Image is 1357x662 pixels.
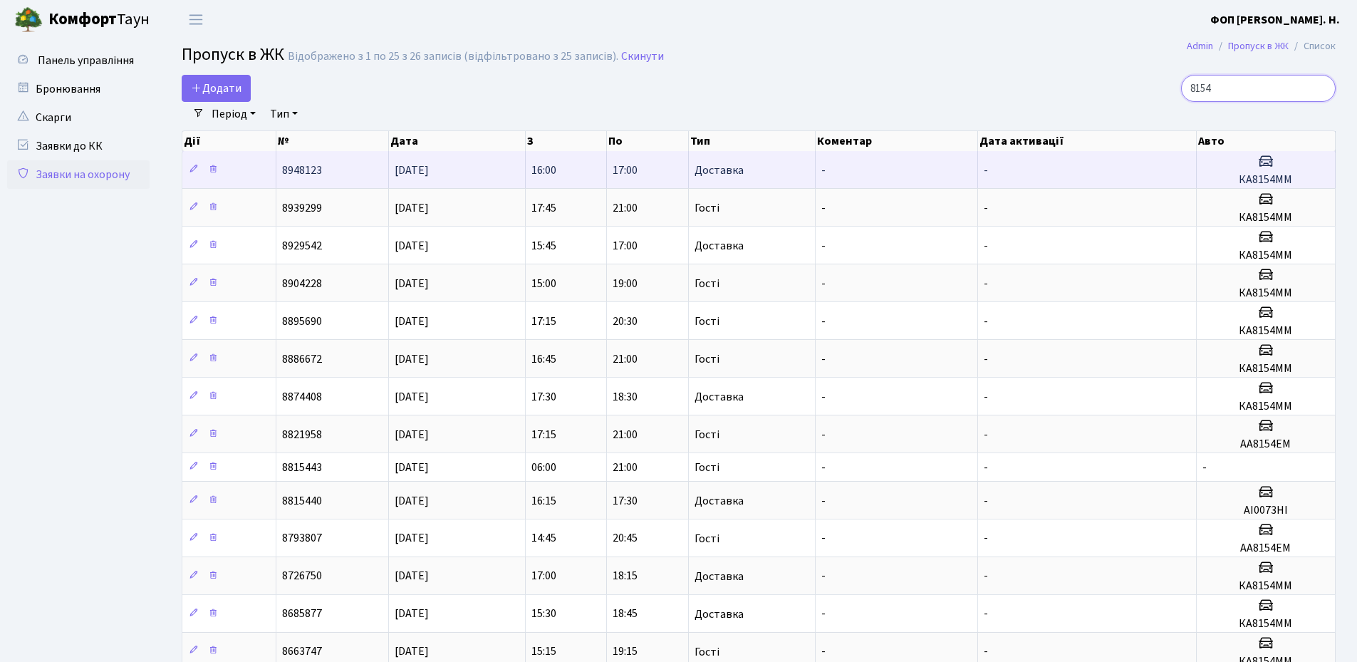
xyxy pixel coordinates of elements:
span: Додати [191,81,241,96]
span: [DATE] [395,200,429,216]
span: 21:00 [613,200,638,216]
th: По [607,131,688,151]
span: 21:00 [613,427,638,443]
span: - [821,238,826,254]
span: [DATE] [395,314,429,329]
span: 8821958 [282,427,322,443]
span: [DATE] [395,569,429,584]
span: 8886672 [282,351,322,367]
th: Тип [689,131,816,151]
span: Пропуск в ЖК [182,42,284,67]
span: 8793807 [282,531,322,547]
span: 17:00 [613,238,638,254]
a: Панель управління [7,46,150,75]
span: - [984,276,988,291]
span: Доставка [695,609,744,620]
span: 18:15 [613,569,638,584]
span: 16:45 [531,351,556,367]
span: Доставка [695,391,744,403]
a: Скинути [621,50,664,63]
span: 8929542 [282,238,322,254]
h5: КА8154ММ [1202,324,1329,338]
span: - [984,644,988,660]
span: Доставка [695,495,744,507]
h5: КА8154ММ [1202,362,1329,376]
h5: КА8154ММ [1202,173,1329,187]
a: Бронювання [7,75,150,103]
span: 17:45 [531,200,556,216]
span: [DATE] [395,493,429,509]
span: 21:00 [613,351,638,367]
th: Дії [182,131,276,151]
h5: АА8154ЕМ [1202,438,1329,451]
span: [DATE] [395,162,429,178]
span: Гості [695,316,719,327]
img: logo.png [14,6,43,34]
span: - [984,314,988,329]
span: 8904228 [282,276,322,291]
span: - [984,569,988,584]
h5: КА8154ММ [1202,617,1329,631]
h5: КА8154ММ [1202,211,1329,224]
span: Доставка [695,165,744,176]
a: Заявки на охорону [7,160,150,189]
span: - [984,351,988,367]
span: [DATE] [395,531,429,547]
span: - [984,531,988,547]
a: Тип [264,102,303,126]
span: - [821,389,826,405]
span: Гості [695,533,719,544]
th: Дата активації [978,131,1197,151]
span: 17:15 [531,427,556,443]
span: - [984,162,988,178]
th: Авто [1197,131,1336,151]
span: - [821,162,826,178]
span: Гості [695,646,719,658]
span: [DATE] [395,606,429,622]
span: - [984,389,988,405]
span: - [984,427,988,443]
a: Період [206,102,261,126]
th: З [526,131,607,151]
span: - [821,644,826,660]
span: 21:00 [613,460,638,475]
span: 20:30 [613,314,638,329]
nav: breadcrumb [1165,31,1357,61]
span: - [821,276,826,291]
b: ФОП [PERSON_NAME]. Н. [1210,12,1340,28]
th: № [276,131,389,151]
span: 20:45 [613,531,638,547]
span: - [984,606,988,622]
span: - [821,200,826,216]
span: Гості [695,202,719,214]
span: - [984,238,988,254]
span: 8948123 [282,162,322,178]
b: Комфорт [48,8,117,31]
div: Відображено з 1 по 25 з 26 записів (відфільтровано з 25 записів). [288,50,618,63]
a: Скарги [7,103,150,132]
li: Список [1289,38,1336,54]
span: - [984,460,988,475]
h5: КА8154ММ [1202,286,1329,300]
span: Доставка [695,571,744,582]
th: Коментар [816,131,978,151]
span: 14:45 [531,531,556,547]
span: [DATE] [395,460,429,475]
span: 17:00 [613,162,638,178]
a: ФОП [PERSON_NAME]. Н. [1210,11,1340,29]
span: 8815443 [282,460,322,475]
span: - [984,493,988,509]
span: - [821,314,826,329]
span: 16:15 [531,493,556,509]
span: - [821,569,826,584]
span: [DATE] [395,389,429,405]
span: 15:45 [531,238,556,254]
span: - [821,531,826,547]
span: 8685877 [282,606,322,622]
span: Панель управління [38,53,134,68]
span: Доставка [695,240,744,252]
span: 8939299 [282,200,322,216]
span: 17:30 [531,389,556,405]
a: Пропуск в ЖК [1228,38,1289,53]
span: - [1202,460,1207,475]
